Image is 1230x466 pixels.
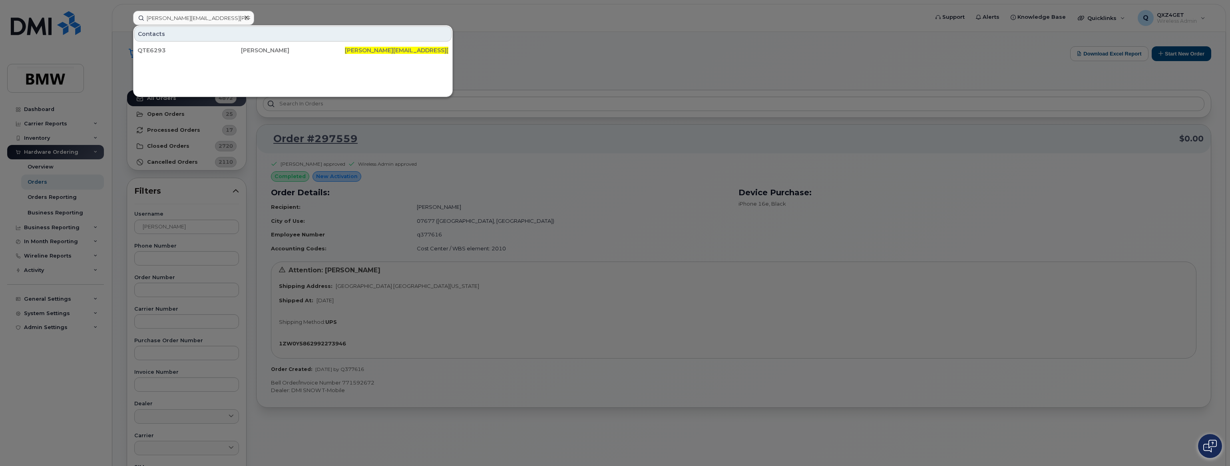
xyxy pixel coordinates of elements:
[241,46,344,54] div: [PERSON_NAME]
[345,47,543,54] span: [PERSON_NAME][EMAIL_ADDRESS][PERSON_NAME][DOMAIN_NAME]
[1203,440,1217,452] img: Open chat
[134,43,452,58] a: QTE6293[PERSON_NAME][PERSON_NAME][EMAIL_ADDRESS][PERSON_NAME][DOMAIN_NAME]
[137,46,241,54] div: QTE6293
[134,26,452,42] div: Contacts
